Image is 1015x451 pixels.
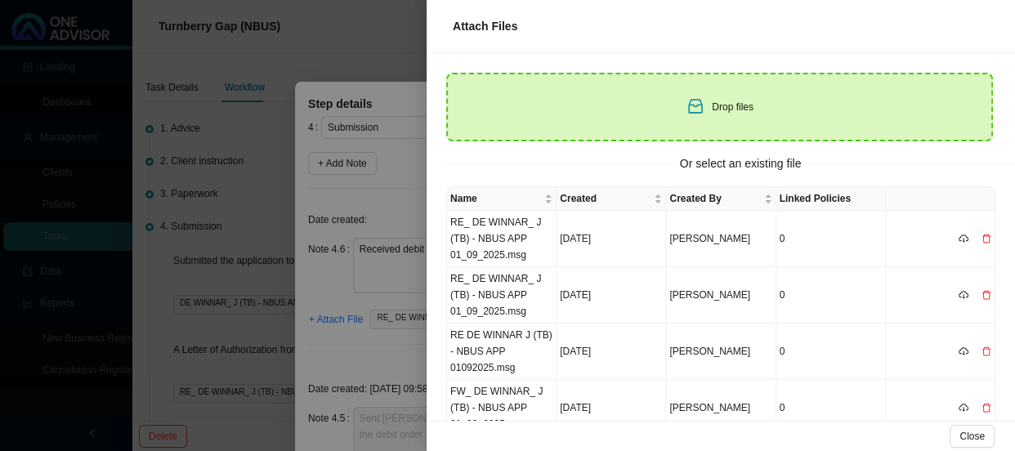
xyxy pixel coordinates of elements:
[981,403,991,413] span: delete
[669,402,750,413] span: [PERSON_NAME]
[447,187,557,211] th: Name
[447,211,557,267] td: RE_ DE WINNAR_ J (TB) - NBUS APP 01_09_2025.msg
[557,211,666,267] td: [DATE]
[560,190,651,207] span: Created
[669,346,750,357] span: [PERSON_NAME]
[686,96,705,116] span: inbox
[776,324,886,380] td: 0
[959,290,968,300] span: cloud-download
[981,290,991,300] span: delete
[453,20,517,33] span: Attach Files
[669,289,750,301] span: [PERSON_NAME]
[447,380,557,436] td: FW_ DE WINNAR_ J (TB) - NBUS APP 01_09_2025.msg
[669,233,750,244] span: [PERSON_NAME]
[557,380,666,436] td: [DATE]
[776,211,886,267] td: 0
[776,267,886,324] td: 0
[981,234,991,243] span: delete
[447,267,557,324] td: RE_ DE WINNAR_ J (TB) - NBUS APP 01_09_2025.msg
[776,187,886,211] th: Linked Policies
[557,267,666,324] td: [DATE]
[712,101,753,113] span: Drop files
[668,154,813,173] span: Or select an existing file
[959,403,968,413] span: cloud-download
[959,346,968,356] span: cloud-download
[450,190,541,207] span: Name
[959,428,985,444] span: Close
[950,425,995,448] button: Close
[666,187,776,211] th: Created By
[447,324,557,380] td: RE DE WINNAR J (TB) - NBUS APP 01092025.msg
[776,380,886,436] td: 0
[557,324,666,380] td: [DATE]
[959,234,968,243] span: cloud-download
[981,346,991,356] span: delete
[669,190,760,207] span: Created By
[557,187,666,211] th: Created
